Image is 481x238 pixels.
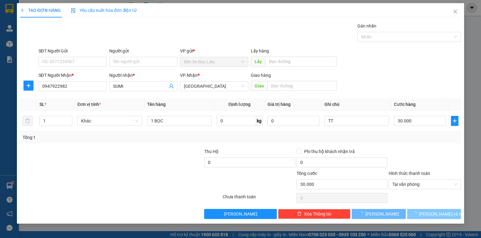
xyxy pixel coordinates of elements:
span: Tổng cước [297,171,317,176]
div: Chưa thanh toán [222,193,296,204]
label: Gán nhãn [357,23,376,28]
div: SĐT Người Nhận [39,72,107,79]
span: Lấy [251,57,265,67]
span: Giao hàng [251,73,271,78]
img: icon [71,8,76,13]
span: Sài Gòn [184,82,245,91]
button: plus [23,81,34,91]
label: Hình thức thanh toán [389,171,430,176]
button: [PERSON_NAME] [352,209,406,219]
span: Xóa Thông tin [304,211,331,217]
span: loading [359,211,365,216]
span: SL [39,102,44,107]
span: Phí thu hộ khách nhận trả [302,148,357,155]
span: Bến Xe Bạc Liêu [184,57,245,67]
div: VP gửi [180,47,248,54]
button: [PERSON_NAME] và In [407,209,461,219]
div: Người gửi [109,47,178,54]
span: Giá trị hàng [267,102,291,107]
span: TẠO ĐƠN HÀNG [20,8,61,13]
button: deleteXóa Thông tin [278,209,350,219]
button: Close [447,3,464,21]
button: [PERSON_NAME] [204,209,277,219]
span: kg [256,116,262,126]
span: Yêu cầu xuất hóa đơn điện tử [71,8,137,13]
span: Giao [251,81,267,91]
span: [PERSON_NAME] và In [419,211,463,217]
span: Tại văn phòng [392,180,457,189]
span: Đơn vị tính [77,102,101,107]
span: plus [24,83,33,88]
div: Người nhận [109,72,178,79]
span: Thu Hộ [204,149,219,154]
span: close [453,9,458,14]
input: Ghi Chú [324,116,389,126]
span: Khác [81,116,138,126]
span: [PERSON_NAME] [365,211,399,217]
span: loading [412,211,419,216]
th: Ghi chú [322,98,391,111]
input: Dọc đường [267,81,337,91]
span: Tên hàng [147,102,166,107]
input: Dọc đường [265,57,337,67]
span: plus [20,8,24,12]
button: delete [23,116,33,126]
span: user-add [169,84,174,89]
span: VP Nhận [180,73,198,78]
span: [PERSON_NAME] [224,211,257,217]
span: Cước hàng [394,102,416,107]
span: delete [297,211,302,216]
span: Định lượng [228,102,251,107]
button: plus [451,116,458,126]
span: Lấy hàng [251,48,269,53]
input: 0 [267,116,319,126]
span: plus [451,118,458,123]
div: Tổng: 1 [23,134,186,141]
div: SĐT Người Gửi [39,47,107,54]
input: VD: Bàn, Ghế [147,116,212,126]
